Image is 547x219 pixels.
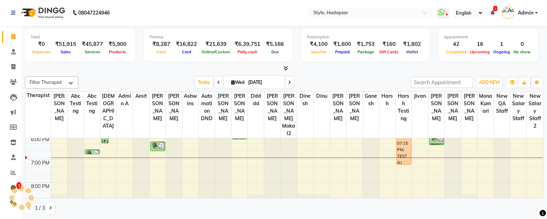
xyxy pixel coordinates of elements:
span: Petty cash [236,49,259,54]
span: Amit [133,92,149,101]
span: [PERSON_NAME] [166,92,182,123]
div: ₹1,802 [400,40,424,48]
span: [PERSON_NAME] [330,92,346,123]
span: [PERSON_NAME] [347,92,363,123]
span: Ongoing [491,49,512,54]
div: ₹5,900 [106,40,129,48]
b: 08047224946 [78,3,110,23]
span: New QA Staff [494,92,510,116]
div: ₹8,287 [150,40,173,48]
span: ashwins [182,92,198,108]
div: [PERSON_NAME], TK49, 05:55 PM-06:25 PM, [PERSON_NAME] & Scrub (₹900) [429,134,444,145]
div: Therapist [25,92,51,99]
span: Filter Therapist [30,79,62,85]
span: Wed [229,80,246,85]
div: Testing Point 20, TK53, 06:35 PM-06:45 PM, Richfeel Massage & Scrub (₹7005) [85,150,99,154]
span: [PERSON_NAME] Mokal2 [281,92,297,138]
span: New Salary Staff [510,92,526,123]
span: [PERSON_NAME] [215,92,231,123]
span: Automation DND [199,92,215,123]
span: Ganesh [363,92,379,108]
div: Appointment [444,34,532,40]
span: [PERSON_NAME] [51,92,67,123]
span: Admin A [117,92,133,108]
span: [PERSON_NAME] [428,92,444,123]
span: ADD NEW [479,80,500,85]
img: logo [18,3,67,23]
div: ₹45,877 [79,40,106,48]
span: harsh [379,92,395,108]
div: 1 [491,40,512,48]
span: ddddd [248,92,264,108]
span: Voucher [309,49,328,54]
span: harsh testing [396,92,412,123]
span: Online/Custom [200,49,232,54]
span: Gift Cards [377,49,400,54]
span: New Salary Staff 2 [527,92,543,130]
span: Expenses [31,49,52,54]
button: ADD NEW [477,78,502,87]
div: 0 [512,40,532,48]
div: ₹1,600 [330,40,354,48]
a: 3 [490,10,495,16]
input: 2025-09-03 [246,77,282,88]
span: abc testing [68,92,84,116]
span: No show [512,49,532,54]
span: 3 [16,182,21,189]
div: 42 [444,40,468,48]
span: Completed [444,49,468,54]
span: Services [83,49,102,54]
div: Testing Point 20, TK51, 06:15 PM-06:40 PM, ABCD Facial (₹599) [151,142,165,151]
span: Prepaid [333,49,351,54]
span: dinu [314,92,330,101]
span: Due [270,49,281,54]
div: 8:00 PM [30,183,51,190]
span: MonaKumari [478,92,494,116]
div: ₹6,39,751 [232,40,263,48]
span: Upcoming [468,49,491,54]
div: Redemption [307,34,424,40]
span: [PERSON_NAME] [264,92,280,123]
span: jivan [412,92,428,101]
div: ₹16,822 [173,40,200,48]
div: 16 [468,40,491,48]
a: 3 [2,182,19,194]
img: Admin [502,6,514,19]
span: [DEMOGRAPHIC_DATA] [100,92,116,130]
span: Sales [59,49,73,54]
span: 1 / 3 [35,204,45,212]
span: Today [195,77,213,88]
span: [PERSON_NAME] [445,92,461,123]
span: Cash [155,49,168,54]
div: ₹1,753 [354,40,377,48]
div: 7:00 PM [30,159,51,167]
span: [PERSON_NAME] [231,92,248,123]
div: Total [31,34,129,40]
div: 6:00 PM [30,136,51,143]
span: Wallet [404,49,420,54]
span: [PERSON_NAME] [150,92,166,123]
span: Abc testing [84,92,100,116]
div: ₹5,166 [263,40,287,48]
div: ₹21,639 [200,40,232,48]
span: Card [180,49,193,54]
span: Package [356,49,376,54]
div: ₹4,100 [307,40,330,48]
span: Admin [518,9,533,17]
input: Search Appointment [411,77,473,88]
span: Products [107,49,128,54]
span: [PERSON_NAME] [461,92,477,123]
div: ₹160 [377,40,400,48]
div: Finance [150,34,287,40]
div: ₹0 [31,40,52,48]
div: ₹51,915 [52,40,79,48]
span: dinesh [297,92,313,108]
span: 3 [493,6,497,11]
